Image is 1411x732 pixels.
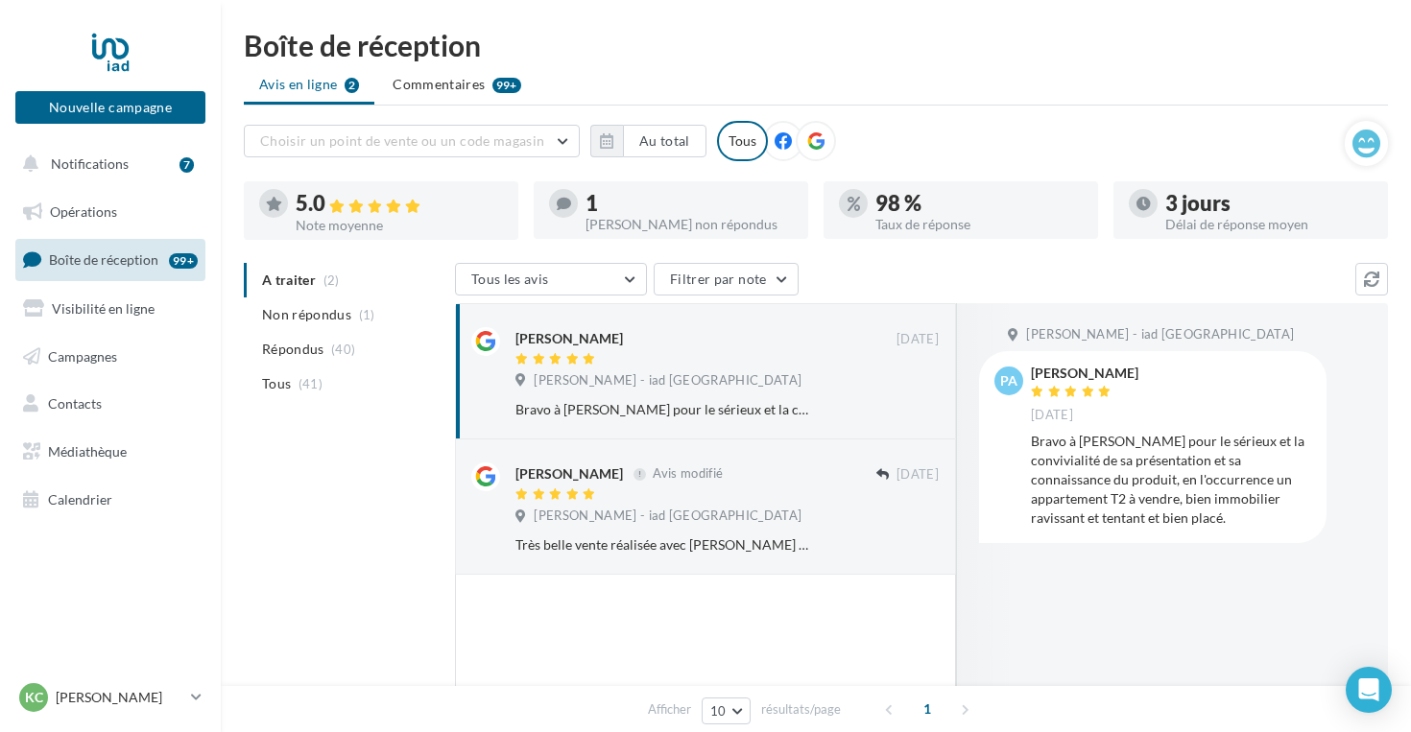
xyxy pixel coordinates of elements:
button: 10 [702,697,751,724]
div: Délai de réponse moyen [1165,218,1373,231]
div: 98 % [875,193,1083,214]
span: 1 [912,694,943,724]
div: [PERSON_NAME] non répondus [586,218,793,231]
span: Contacts [48,395,102,412]
button: Tous les avis [455,263,647,295]
button: Au total [590,125,706,157]
span: résultats/page [761,700,841,719]
span: (40) [331,342,355,357]
a: KC [PERSON_NAME] [15,679,205,716]
span: (41) [299,376,323,391]
span: Campagnes [48,347,117,364]
div: 99+ [492,78,521,93]
span: Choisir un point de vente ou un code magasin [260,132,544,149]
span: Avis modifié [653,466,723,482]
span: [DATE] [1031,407,1073,424]
span: Calendrier [48,491,112,508]
div: 99+ [169,253,198,269]
span: (1) [359,307,375,322]
div: [PERSON_NAME] [515,329,623,348]
button: Au total [623,125,706,157]
a: Contacts [12,384,209,424]
span: [PERSON_NAME] - iad [GEOGRAPHIC_DATA] [1026,326,1294,343]
div: Très belle vente réalisée avec [PERSON_NAME] à l écoute et disponible Je recommande [515,535,814,555]
span: Médiathèque [48,443,127,460]
div: 3 jours [1165,193,1373,214]
div: 1 [586,193,793,214]
span: [DATE] [897,331,939,348]
div: [PERSON_NAME] [515,464,623,484]
div: Note moyenne [296,219,503,232]
button: Filtrer par note [654,263,799,295]
span: 10 [710,703,727,719]
span: Répondus [262,340,324,359]
span: Notifications [51,155,129,172]
span: pa [1000,371,1017,390]
a: Médiathèque [12,432,209,472]
span: [PERSON_NAME] - iad [GEOGRAPHIC_DATA] [534,372,801,390]
button: Choisir un point de vente ou un code magasin [244,125,580,157]
span: Non répondus [262,305,351,324]
button: Notifications 7 [12,144,202,184]
span: Tous [262,374,291,393]
span: Commentaires [393,75,485,94]
div: Open Intercom Messenger [1346,667,1392,713]
a: Opérations [12,192,209,232]
a: Calendrier [12,480,209,520]
div: Bravo à [PERSON_NAME] pour le sérieux et la convivialité de sa présentation et sa connaissance du... [515,400,814,419]
span: [DATE] [897,466,939,484]
p: [PERSON_NAME] [56,688,183,707]
div: Boîte de réception [244,31,1388,59]
a: Boîte de réception99+ [12,239,209,280]
a: Visibilité en ligne [12,289,209,329]
div: Bravo à [PERSON_NAME] pour le sérieux et la convivialité de sa présentation et sa connaissance du... [1031,432,1311,528]
div: Tous [717,121,768,161]
div: 5.0 [296,193,503,215]
span: Visibilité en ligne [52,300,155,317]
div: [PERSON_NAME] [1031,366,1138,380]
span: Opérations [50,203,117,220]
div: Taux de réponse [875,218,1083,231]
span: Tous les avis [471,271,549,287]
button: Nouvelle campagne [15,91,205,124]
div: 7 [179,157,194,173]
span: [PERSON_NAME] - iad [GEOGRAPHIC_DATA] [534,508,801,525]
span: KC [25,688,43,707]
span: Afficher [648,700,691,719]
a: Campagnes [12,337,209,377]
span: Boîte de réception [49,251,158,268]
